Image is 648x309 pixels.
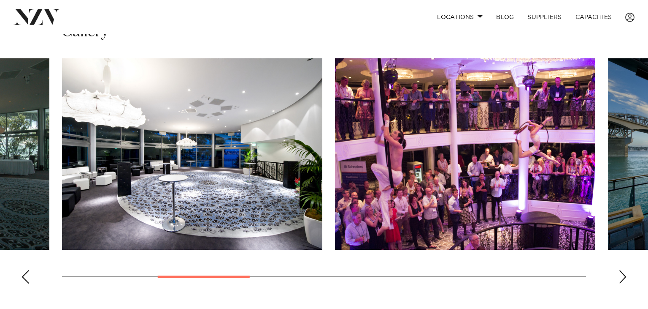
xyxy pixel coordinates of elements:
swiper-slide: 4 / 11 [335,58,595,250]
img: nzv-logo.png [13,9,59,25]
a: Locations [430,8,489,26]
a: Capacities [569,8,619,26]
a: SUPPLIERS [521,8,568,26]
a: BLOG [489,8,521,26]
swiper-slide: 3 / 11 [62,58,322,250]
